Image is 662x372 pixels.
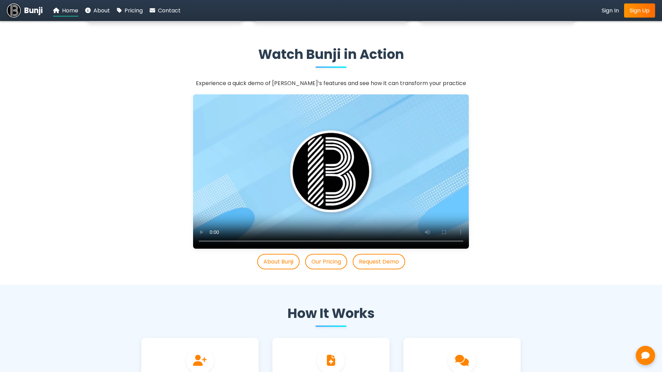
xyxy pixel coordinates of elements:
[62,7,78,14] span: Home
[24,5,43,16] span: Bunji
[72,306,590,321] h2: How It Works
[7,79,655,87] p: Experience a quick demo of [PERSON_NAME]’s features and see how it can transform your practice
[7,3,43,17] a: Bunji
[305,254,347,269] a: Our Pricing
[193,94,469,249] video: Your browser does not support the video tag
[150,6,181,15] a: Contact
[636,346,655,365] button: Open chat
[93,7,110,14] span: About
[53,6,78,15] a: Home
[624,3,655,18] a: Sign Up
[117,6,143,15] a: Pricing
[72,46,590,62] h2: Watch Bunji in Action
[124,7,143,14] span: Pricing
[85,6,110,15] a: About
[602,7,619,14] span: Sign In
[353,254,405,269] a: Request Demo
[257,254,300,269] a: About Bunji
[158,7,181,14] span: Contact
[602,6,619,15] a: Sign In
[630,7,650,14] span: Sign Up
[7,3,21,17] img: Bunji Dental Referral Management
